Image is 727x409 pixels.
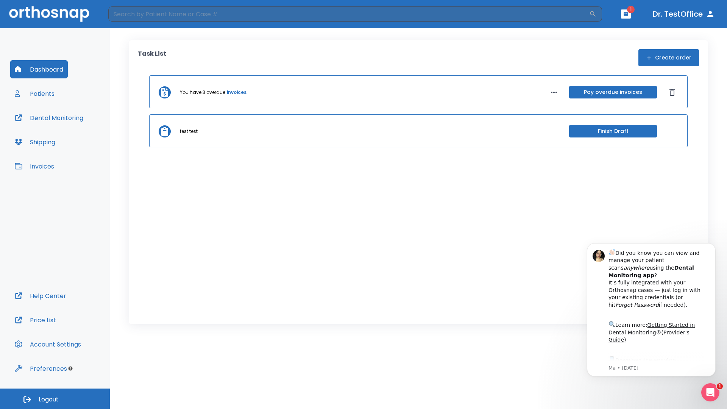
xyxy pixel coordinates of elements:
[9,6,89,22] img: Orthosnap
[10,109,88,127] button: Dental Monitoring
[10,60,68,78] button: Dashboard
[576,232,727,389] iframe: Intercom notifications message
[10,335,86,353] button: Account Settings
[569,125,657,137] button: Finish Draft
[717,383,723,389] span: 1
[67,365,74,372] div: Tooltip anchor
[10,311,61,329] button: Price List
[627,6,635,13] span: 1
[33,133,128,140] p: Message from Ma, sent 4w ago
[33,123,128,162] div: Download the app: | ​ Let us know if you need help getting started!
[650,7,718,21] button: Dr. TestOffice
[180,89,225,96] p: You have 3 overdue
[227,89,246,96] a: invoices
[10,287,71,305] button: Help Center
[138,49,166,66] p: Task List
[33,125,100,139] a: App Store
[10,133,60,151] button: Shipping
[701,383,719,401] iframe: Intercom live chat
[128,16,134,22] button: Dismiss notification
[39,395,59,404] span: Logout
[10,157,59,175] button: Invoices
[180,128,198,135] p: test test
[638,49,699,66] button: Create order
[10,84,59,103] button: Patients
[108,6,589,22] input: Search by Patient Name or Case #
[666,86,678,98] button: Dismiss
[569,86,657,98] button: Pay overdue invoices
[10,359,72,378] button: Preferences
